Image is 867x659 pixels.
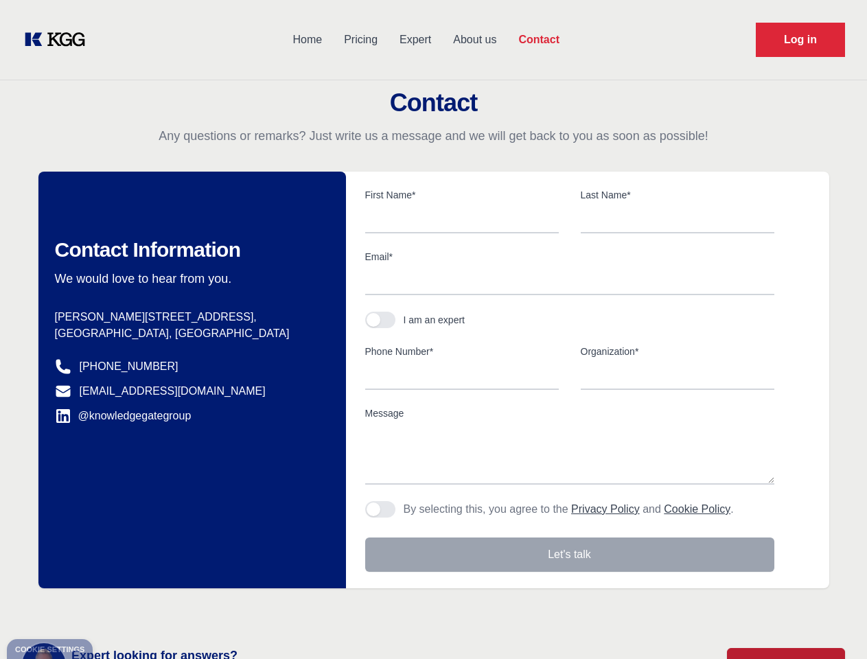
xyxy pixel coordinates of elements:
a: Expert [389,22,442,58]
p: [PERSON_NAME][STREET_ADDRESS], [55,309,324,325]
a: Request Demo [756,23,845,57]
a: Contact [507,22,570,58]
label: First Name* [365,188,559,202]
div: Cookie settings [15,646,84,654]
a: @knowledgegategroup [55,408,192,424]
a: Pricing [333,22,389,58]
a: About us [442,22,507,58]
p: Any questions or remarks? Just write us a message and we will get back to you as soon as possible! [16,128,851,144]
a: Privacy Policy [571,503,640,515]
a: Home [281,22,333,58]
button: Let's talk [365,537,774,572]
label: Phone Number* [365,345,559,358]
p: [GEOGRAPHIC_DATA], [GEOGRAPHIC_DATA] [55,325,324,342]
p: We would love to hear from you. [55,270,324,287]
a: [PHONE_NUMBER] [80,358,178,375]
p: By selecting this, you agree to the and . [404,501,734,518]
label: Last Name* [581,188,774,202]
label: Email* [365,250,774,264]
label: Message [365,406,774,420]
a: [EMAIL_ADDRESS][DOMAIN_NAME] [80,383,266,400]
label: Organization* [581,345,774,358]
h2: Contact Information [55,238,324,262]
div: I am an expert [404,313,465,327]
a: KOL Knowledge Platform: Talk to Key External Experts (KEE) [22,29,96,51]
a: Cookie Policy [664,503,730,515]
iframe: Chat Widget [798,593,867,659]
h2: Contact [16,89,851,117]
